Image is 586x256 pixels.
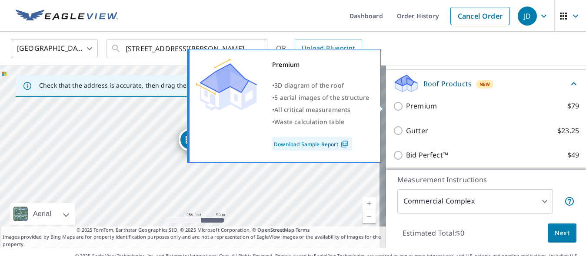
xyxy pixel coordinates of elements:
a: Download Sample Report [272,137,352,151]
p: Roof Products [423,79,472,89]
div: • [272,92,370,104]
p: $49 [567,150,579,161]
span: 3D diagram of the roof [274,81,344,89]
p: Bid Perfect™ [406,150,448,161]
span: Next [555,228,569,239]
img: Pdf Icon [339,140,350,148]
div: OR [276,39,362,58]
img: Premium [196,59,257,111]
span: Each building may require a separate measurement report; if so, your account will be billed per r... [564,196,575,207]
span: © 2025 TomTom, Earthstar Geographics SIO, © 2025 Microsoft Corporation, © [77,226,310,234]
span: Upload Blueprint [302,43,355,54]
p: Estimated Total: $0 [396,223,471,243]
p: $23.25 [557,125,579,136]
div: Premium [272,59,370,71]
a: Upload Blueprint [295,39,362,58]
div: Roof ProductsNew [393,73,579,94]
p: Gutter [406,125,428,136]
span: New [479,81,490,88]
a: OpenStreetMap [257,226,294,233]
div: Commercial Complex [397,189,553,213]
div: JD [518,7,537,26]
div: • [272,79,370,92]
a: Current Level 17, Zoom In [363,197,376,210]
p: $79 [567,101,579,112]
div: Dropped pin, building 1, Commercial property, 3700 Barrett Ave Richmond, CA 94805 [179,128,201,155]
div: Aerial [10,203,75,225]
div: Aerial [30,203,54,225]
input: Search by address or latitude-longitude [126,36,250,61]
div: [GEOGRAPHIC_DATA] [11,36,98,61]
p: Check that the address is accurate, then drag the marker over the correct structure. [39,82,290,89]
p: Measurement Instructions [397,174,575,185]
div: • [272,104,370,116]
div: • [272,116,370,128]
span: All critical measurements [274,105,350,114]
p: Premium [406,101,437,112]
a: Current Level 17, Zoom Out [363,210,376,223]
button: Next [548,223,576,243]
a: Terms [296,226,310,233]
a: Cancel Order [450,7,510,25]
span: Waste calculation table [274,118,344,126]
img: EV Logo [16,10,118,23]
span: 5 aerial images of the structure [274,93,369,102]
